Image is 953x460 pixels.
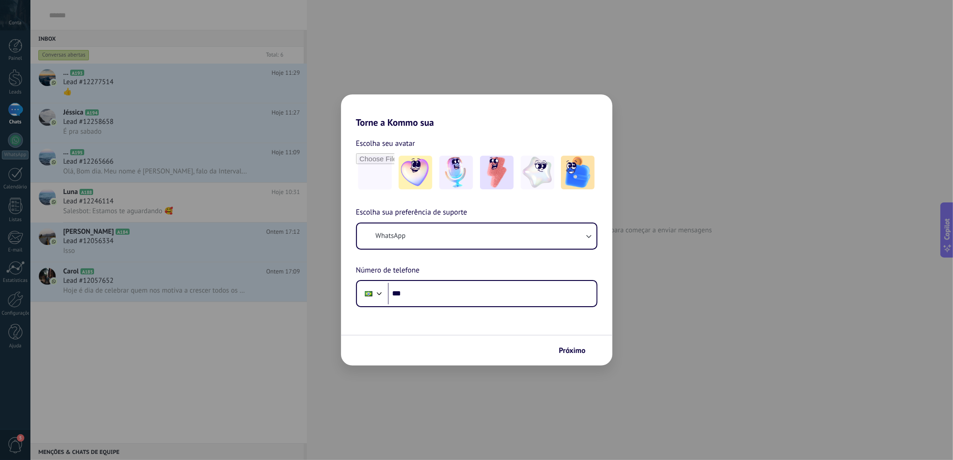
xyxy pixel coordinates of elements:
button: WhatsApp [357,223,597,249]
img: -2.jpeg [439,156,473,189]
div: Brazil: + 55 [360,284,378,303]
span: Número de telefone [356,265,420,277]
span: Escolha seu avatar [356,137,415,150]
button: Próximo [555,343,598,359]
span: WhatsApp [376,231,406,241]
img: -5.jpeg [561,156,595,189]
img: -1.jpeg [399,156,432,189]
span: Escolha sua preferência de suporte [356,207,467,219]
h2: Torne a Kommo sua [341,94,612,128]
img: -3.jpeg [480,156,514,189]
img: -4.jpeg [521,156,554,189]
span: Próximo [559,347,586,354]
